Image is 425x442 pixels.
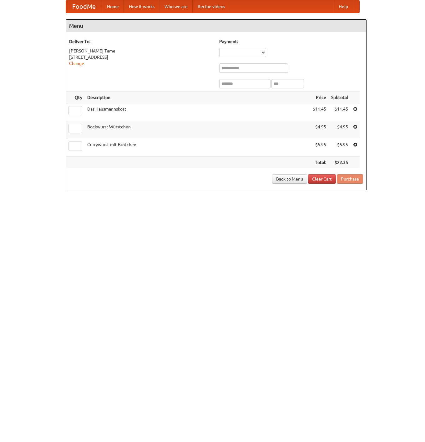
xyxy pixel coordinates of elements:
[219,38,363,45] h5: Payment:
[329,157,351,168] th: $22.35
[310,157,329,168] th: Total:
[69,48,213,54] div: [PERSON_NAME] Tame
[69,61,84,66] a: Change
[85,121,310,139] td: Bockwurst Würstchen
[69,38,213,45] h5: Deliver To:
[329,121,351,139] td: $4.95
[159,0,193,13] a: Who we are
[272,174,307,184] a: Back to Menu
[66,20,366,32] h4: Menu
[69,54,213,60] div: [STREET_ADDRESS]
[334,0,353,13] a: Help
[310,92,329,103] th: Price
[66,0,102,13] a: FoodMe
[310,139,329,157] td: $5.95
[85,103,310,121] td: Das Hausmannskost
[329,103,351,121] td: $11.45
[85,92,310,103] th: Description
[102,0,124,13] a: Home
[337,174,363,184] button: Purchase
[193,0,230,13] a: Recipe videos
[329,92,351,103] th: Subtotal
[85,139,310,157] td: Currywurst mit Brötchen
[310,121,329,139] td: $4.95
[310,103,329,121] td: $11.45
[329,139,351,157] td: $5.95
[66,92,85,103] th: Qty
[124,0,159,13] a: How it works
[308,174,336,184] a: Clear Cart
